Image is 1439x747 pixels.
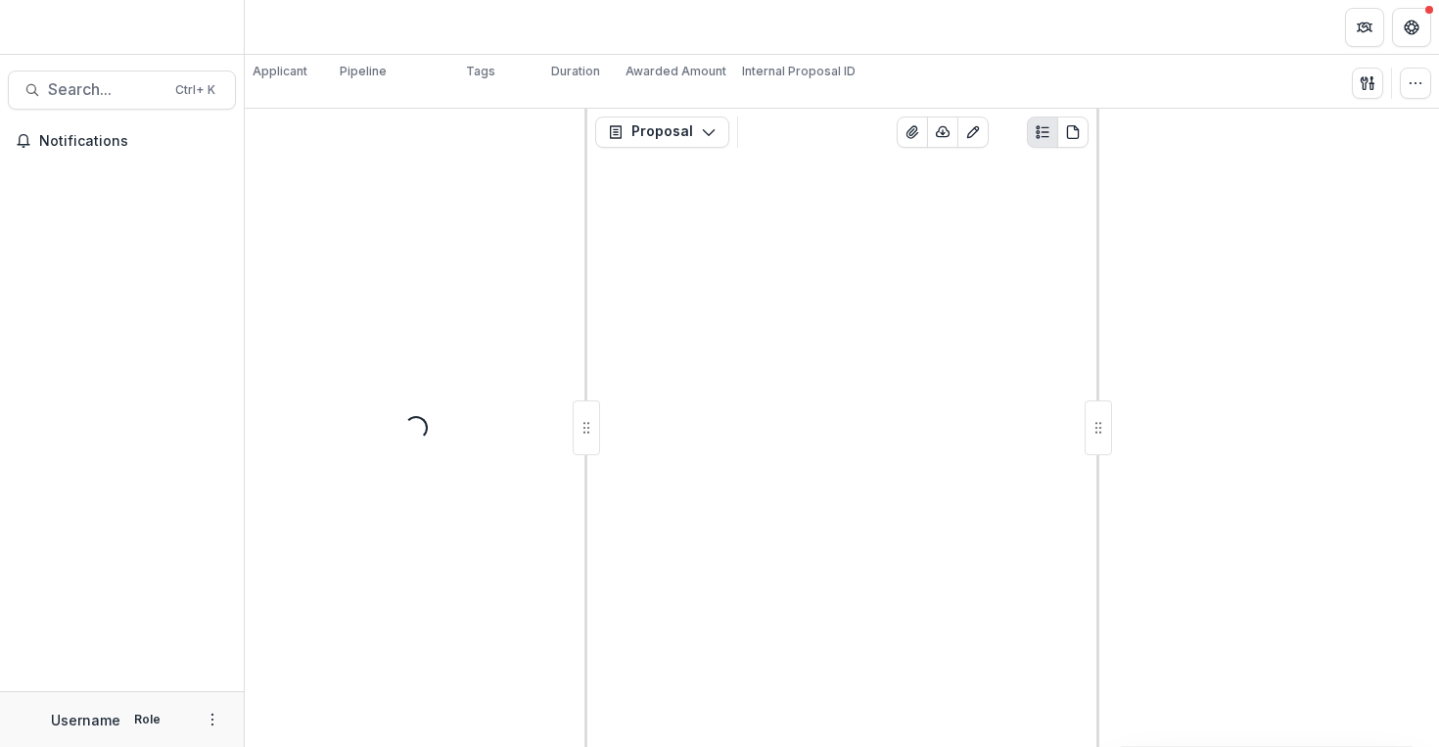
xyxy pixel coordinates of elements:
[128,711,166,728] p: Role
[1027,117,1058,148] button: Plaintext view
[8,125,236,157] button: Notifications
[201,708,224,731] button: More
[51,710,120,730] p: Username
[626,63,726,80] p: Awarded Amount
[1057,117,1089,148] button: PDF view
[897,117,928,148] button: View Attached Files
[1345,8,1384,47] button: Partners
[48,80,163,99] span: Search...
[39,133,228,150] span: Notifications
[957,117,989,148] button: Edit as form
[253,63,307,80] p: Applicant
[742,63,856,80] p: Internal Proposal ID
[8,70,236,110] button: Search...
[171,79,219,101] div: Ctrl + K
[466,63,495,80] p: Tags
[1392,8,1431,47] button: Get Help
[551,63,600,80] p: Duration
[340,63,387,80] p: Pipeline
[595,117,729,148] button: Proposal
